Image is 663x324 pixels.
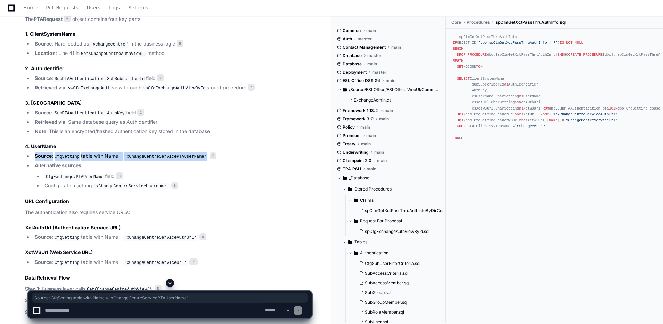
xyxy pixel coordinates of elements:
span: main [367,166,376,172]
span: main [379,116,389,122]
span: Settings [128,6,148,10]
span: Logs [109,6,120,10]
li: : table with Name = [33,258,312,267]
code: "xchangecentre" [89,41,129,48]
strong: Source [35,153,52,159]
span: ON [478,65,483,69]
div: OBJECT_ID( , ) dbo.[spClmGetXctPassThruAuthInfo] GO [dbo].[spClmGetXctPassThruAuthInfo] NOCOUNT C... [453,34,656,141]
svg: Directory [348,238,352,246]
button: spClmGetXctPassThruAuthInfoByDirCompanyId.sql [357,206,453,216]
h3: 1. ClientSystemName [25,31,312,38]
span: TPA.P6H [343,166,361,172]
span: Treaty [343,141,355,147]
span: as [519,94,523,98]
span: Common [343,28,361,33]
span: Name [549,118,558,122]
button: spCfgExchangeAuthViewById.sql [357,227,448,236]
span: master [372,70,386,75]
span: as [504,82,508,87]
span: master [367,53,382,58]
span: WHERE [457,124,468,128]
h3: 3. [GEOGRAPHIC_DATA] [25,99,312,106]
svg: Directory [354,217,358,225]
code: vwCfgExchangeAuth [67,85,112,91]
strong: Source [35,259,52,265]
span: CfgSubUserFilterCriteria.sql [365,261,420,266]
span: 9 [199,233,206,240]
span: Underwriting [343,149,369,155]
strong: Source [35,75,52,81]
strong: PTARequest [34,16,63,22]
strong: Note [35,128,46,134]
li: : Hard-coded as in the business logic [33,40,312,48]
span: 8 [171,182,178,189]
span: IS [560,41,564,45]
span: main [377,158,387,163]
span: main [361,141,371,147]
span: Framework 1.13.2 [343,108,378,113]
span: 3 [116,172,123,179]
span: NOT [566,41,572,45]
code: 'xChangeCentreServiceAuthUrl' [123,235,198,241]
span: Database [343,61,362,67]
strong: Location [35,50,56,56]
span: Source: CfgSetting table with Name = 'xChangeCentreServicePTAUserName' [34,295,305,301]
span: Framework 3.0 [343,116,374,122]
span: JOIN [457,118,466,122]
span: spClmGetXctPassThruAuthInfo.sql [496,19,566,25]
strong: Source [35,234,52,240]
span: Stored Procedures [354,186,392,192]
span: NULL [575,41,583,45]
span: 2 [137,109,144,116]
span: 7 [210,152,216,159]
span: as [515,100,519,104]
button: CfgSubUserFilterCriteria.sql [357,259,442,268]
span: 'P' [551,41,557,45]
span: -- spClmGetXctPassThruAuthInfo [453,35,517,39]
strong: Source [35,41,52,47]
span: main [366,133,376,138]
strong: Source [35,110,52,115]
span: Claims [360,197,374,203]
p: The authentication also requires service URLs: [25,209,312,217]
span: Name [540,112,549,116]
button: ExchangeAdmin.cs [345,95,436,105]
span: main [366,28,376,33]
span: Users [87,6,100,10]
li: : field [33,109,312,117]
span: main [360,124,370,130]
span: DROP [457,52,466,57]
li: : [33,162,312,190]
svg: Directory [343,174,347,182]
code: GetXChangeCentreAuthView() [80,51,147,57]
code: 'xChangeCentreServicePTAUserName' [123,154,208,160]
svg: Directory [354,196,358,204]
span: _Database [349,175,369,181]
h2: Data Retrieval Flow [25,274,312,281]
p: The object contains four key parts: [25,15,312,23]
code: SubPTAAuthentication.AuthKey [53,110,126,116]
span: Procedures [467,19,490,25]
code: 'xChangeCentreServiceUsername' [92,183,170,189]
span: Deployment [343,70,367,75]
button: SubAccessCriteria.sql [357,268,442,278]
span: PROCEDURE [468,52,487,57]
li: : table with Name = [33,233,312,242]
code: spCfgExchangeAuthViewById [141,85,207,91]
li: field [42,172,312,181]
li: : Same database query as AuthIdentifier [33,118,312,126]
li: Configuration setting [42,182,312,190]
span: as [519,106,523,111]
span: main [386,78,395,83]
span: on [515,112,519,116]
span: Database [343,53,362,58]
span: ExchangeAdmin.cs [354,97,391,103]
span: 'xchangecentre' [515,124,547,128]
li: : view through stored procedure [33,84,312,92]
button: Authentication [348,248,446,259]
button: Tables [343,236,446,248]
span: on [519,118,523,122]
span: BEGIN [453,47,464,51]
strong: Alternative sources [35,162,81,168]
span: main [391,44,401,50]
